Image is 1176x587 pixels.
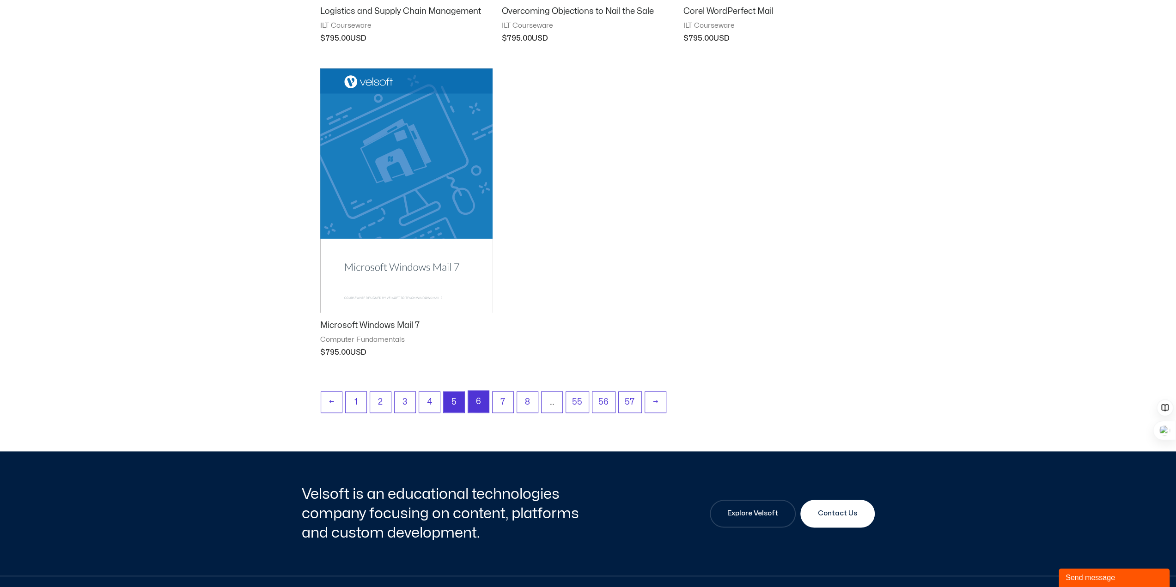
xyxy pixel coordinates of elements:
[419,392,440,412] a: Page 4
[502,35,507,42] span: $
[320,335,493,345] span: Computer Fundamentals
[727,508,778,519] span: Explore Velsoft
[683,6,856,21] a: Corel WordPerfect Mail
[444,392,464,412] span: Page 5
[320,6,493,17] h2: Logistics and Supply Chain Management
[320,21,493,30] span: ILT Courseware
[493,392,513,412] a: Page 7
[320,6,493,21] a: Logistics and Supply Chain Management
[502,6,674,17] h2: Overcoming Objections to Nail the Sale
[468,391,489,412] a: Page 6
[517,392,538,412] a: Page 8
[683,6,856,17] h2: Corel WordPerfect Mail
[818,508,857,519] span: Contact Us
[320,320,493,331] h2: Microsoft Windows Mail 7
[502,6,674,21] a: Overcoming Objections to Nail the Sale
[800,500,875,527] a: Contact Us
[395,392,415,412] a: Page 3
[320,68,493,313] img: Microsoft Windows Mail 7
[683,35,689,42] span: $
[683,35,713,42] bdi: 795.00
[321,392,342,412] a: ←
[1059,567,1171,587] iframe: chat widget
[710,500,796,527] a: Explore Velsoft
[566,392,589,412] a: Page 55
[542,392,562,412] span: …
[683,21,856,30] span: ILT Courseware
[320,349,350,356] bdi: 795.00
[502,21,674,30] span: ILT Courseware
[320,35,325,42] span: $
[320,320,493,335] a: Microsoft Windows Mail 7
[645,392,666,412] a: →
[346,392,366,412] a: Page 1
[370,392,391,412] a: Page 2
[320,349,325,356] span: $
[320,390,856,418] nav: Product Pagination
[320,35,350,42] bdi: 795.00
[302,484,586,542] h2: Velsoft is an educational technologies company focusing on content, platforms and custom developm...
[592,392,615,412] a: Page 56
[619,392,641,412] a: Page 57
[502,35,532,42] bdi: 795.00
